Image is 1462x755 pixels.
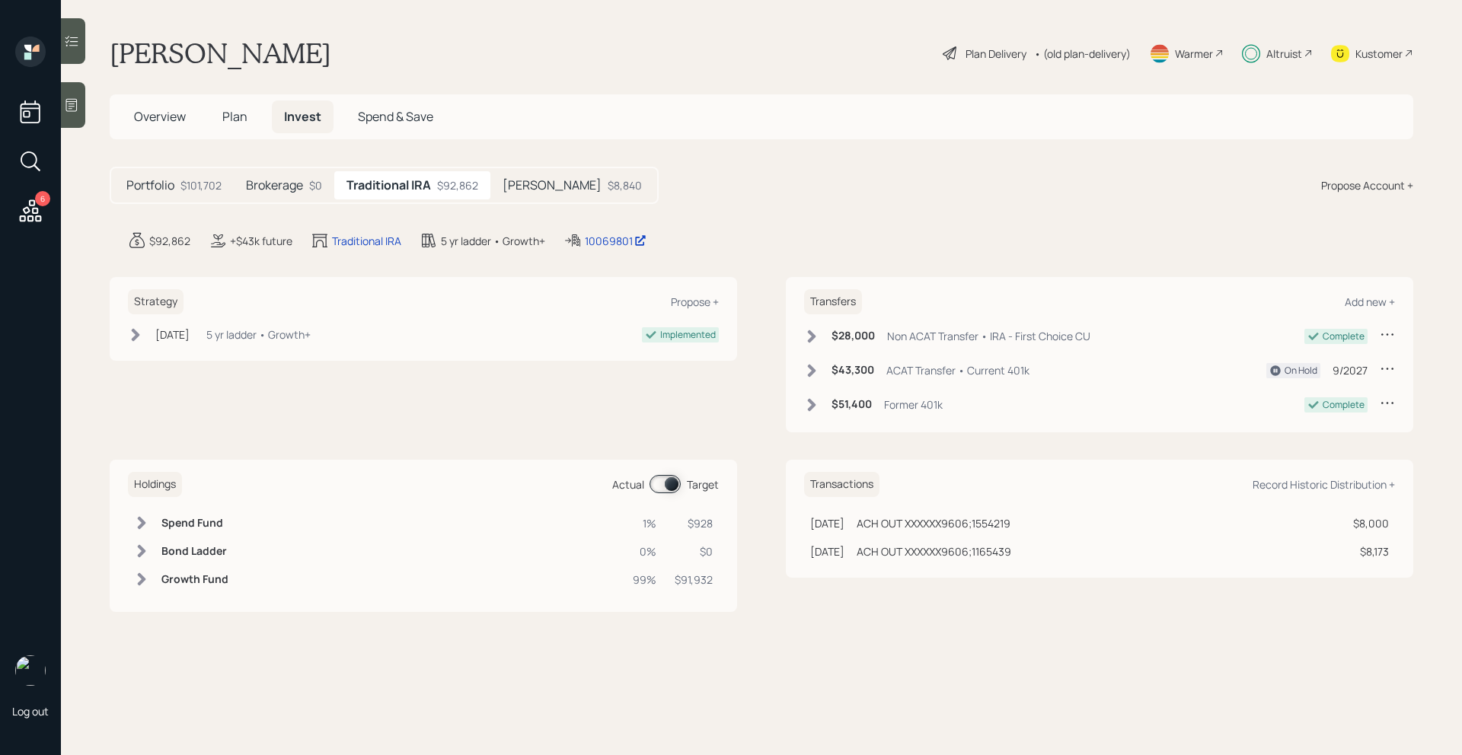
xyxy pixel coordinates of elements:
div: On Hold [1285,364,1317,377]
div: [DATE] [810,543,844,559]
div: Traditional IRA [332,233,401,249]
h6: Strategy [128,289,184,314]
div: Warmer [1175,46,1213,62]
div: Target [687,476,719,492]
h6: $51,400 [832,398,872,411]
div: Complete [1323,330,1365,343]
div: $928 [675,515,713,531]
h5: Traditional IRA [346,178,431,193]
div: ACAT Transfer • Current 401k [886,362,1029,378]
h6: Holdings [128,472,182,497]
div: [DATE] [810,515,844,531]
div: Kustomer [1355,46,1403,62]
div: Log out [12,704,49,718]
span: Invest [284,108,321,125]
div: $0 [309,177,322,193]
h5: [PERSON_NAME] [503,178,602,193]
div: Propose + [671,295,719,309]
h6: Growth Fund [161,573,228,586]
span: Overview [134,108,186,125]
span: Spend & Save [358,108,433,125]
div: Add new + [1345,295,1395,309]
div: $8,840 [608,177,642,193]
h5: Portfolio [126,178,174,193]
div: $8,173 [1353,543,1389,559]
div: Implemented [660,328,716,342]
div: $92,862 [149,233,190,249]
div: Complete [1323,398,1365,412]
div: [DATE] [155,327,190,342]
div: +$43k future [230,233,292,249]
div: 9/2027 [1333,362,1368,378]
div: $101,702 [180,177,222,193]
h6: $28,000 [832,330,875,342]
div: • (old plan-delivery) [1034,46,1131,62]
h6: Spend Fund [161,517,228,530]
div: 10069801 [585,233,646,249]
h1: [PERSON_NAME] [110,37,331,70]
h6: $43,300 [832,364,874,377]
div: Propose Account + [1321,177,1413,193]
div: 0% [633,543,656,559]
h5: Brokerage [246,178,303,193]
span: Plan [222,108,247,125]
h6: Bond Ladder [161,545,228,558]
div: $91,932 [675,572,713,588]
div: Non ACAT Transfer • IRA - First Choice CU [887,328,1090,344]
div: ACH OUT XXXXXX9606;1554219 [857,515,1010,531]
h6: Transactions [804,472,879,497]
div: 6 [35,191,50,206]
div: Former 401k [884,397,943,413]
div: 5 yr ladder • Growth+ [441,233,545,249]
div: Altruist [1266,46,1302,62]
div: 5 yr ladder • Growth+ [206,327,311,342]
h6: Transfers [804,289,862,314]
div: ACH OUT XXXXXX9606;1165439 [857,543,1011,559]
div: 99% [633,572,656,588]
div: Actual [612,476,644,492]
div: $92,862 [437,177,478,193]
div: $8,000 [1353,515,1389,531]
div: 1% [633,515,656,531]
div: Plan Delivery [966,46,1026,62]
img: michael-russo-headshot.png [15,655,46,686]
div: Record Historic Distribution + [1253,477,1395,492]
div: $0 [675,543,713,559]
